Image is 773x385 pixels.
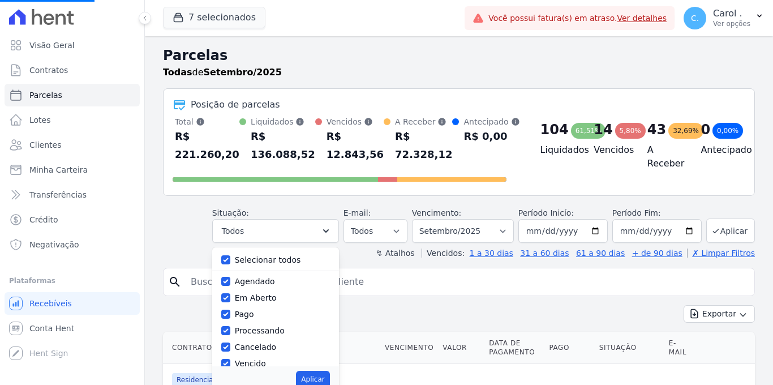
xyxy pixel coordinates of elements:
[687,249,755,258] a: ✗ Limpar Filtros
[488,12,667,24] span: Você possui fatura(s) em atraso.
[647,121,666,139] div: 43
[327,127,384,164] div: R$ 12.843,56
[422,249,465,258] label: Vencidos:
[29,214,58,225] span: Crédito
[594,143,629,157] h4: Vencidos
[163,66,282,79] p: de
[470,249,513,258] a: 1 a 30 dias
[29,298,72,309] span: Recebíveis
[343,208,371,217] label: E-mail:
[463,127,519,146] div: R$ 0,00
[175,127,239,164] div: R$ 221.260,20
[175,116,239,127] div: Total
[235,255,301,264] label: Selecionar todos
[701,143,736,157] h4: Antecipado
[5,134,140,156] a: Clientes
[163,67,192,78] strong: Todas
[376,249,414,258] label: ↯ Atalhos
[615,123,646,139] div: 5,80%
[617,14,667,23] a: Ver detalhes
[5,59,140,82] a: Contratos
[29,114,51,126] span: Lotes
[222,224,244,238] span: Todos
[5,34,140,57] a: Visão Geral
[595,332,664,364] th: Situação
[235,277,275,286] label: Agendado
[5,109,140,131] a: Lotes
[412,208,461,217] label: Vencimento:
[235,343,276,352] label: Cancelado
[518,208,574,217] label: Período Inicío:
[594,121,612,139] div: 14
[5,159,140,181] a: Minha Carteira
[484,332,544,364] th: Data de Pagamento
[29,40,75,51] span: Visão Geral
[212,208,249,217] label: Situação:
[5,292,140,315] a: Recebíveis
[191,98,280,112] div: Posição de parcelas
[664,332,697,364] th: E-mail
[235,326,285,335] label: Processando
[5,183,140,206] a: Transferências
[5,208,140,231] a: Crédito
[5,84,140,106] a: Parcelas
[29,189,87,200] span: Transferências
[632,249,682,258] a: + de 90 dias
[251,127,315,164] div: R$ 136.088,52
[612,207,702,219] label: Período Fim:
[395,127,452,164] div: R$ 72.328,12
[163,332,295,364] th: Contrato
[29,139,61,151] span: Clientes
[5,317,140,340] a: Conta Hent
[668,123,703,139] div: 32,69%
[29,65,68,76] span: Contratos
[544,332,594,364] th: Pago
[235,293,277,302] label: Em Aberto
[395,116,452,127] div: A Receber
[380,332,438,364] th: Vencimento
[520,249,569,258] a: 31 a 60 dias
[184,271,750,293] input: Buscar por nome do lote ou do cliente
[29,323,74,334] span: Conta Hent
[713,8,750,19] p: Carol .
[251,116,315,127] div: Liquidados
[684,305,755,323] button: Exportar
[712,123,743,139] div: 0,00%
[540,143,576,157] h4: Liquidados
[204,67,282,78] strong: Setembro/2025
[463,116,519,127] div: Antecipado
[571,123,606,139] div: 61,51%
[675,2,773,34] button: C. Carol . Ver opções
[235,310,254,319] label: Pago
[327,116,384,127] div: Vencidos
[691,14,699,22] span: C.
[706,219,755,243] button: Aplicar
[212,219,339,243] button: Todos
[701,121,710,139] div: 0
[438,332,484,364] th: Valor
[29,89,62,101] span: Parcelas
[576,249,625,258] a: 61 a 90 dias
[163,45,755,66] h2: Parcelas
[540,121,569,139] div: 104
[647,143,683,170] h4: A Receber
[29,164,88,176] span: Minha Carteira
[168,275,182,289] i: search
[713,19,750,28] p: Ver opções
[29,239,79,250] span: Negativação
[5,233,140,256] a: Negativação
[9,274,135,288] div: Plataformas
[235,359,266,368] label: Vencido
[163,7,265,28] button: 7 selecionados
